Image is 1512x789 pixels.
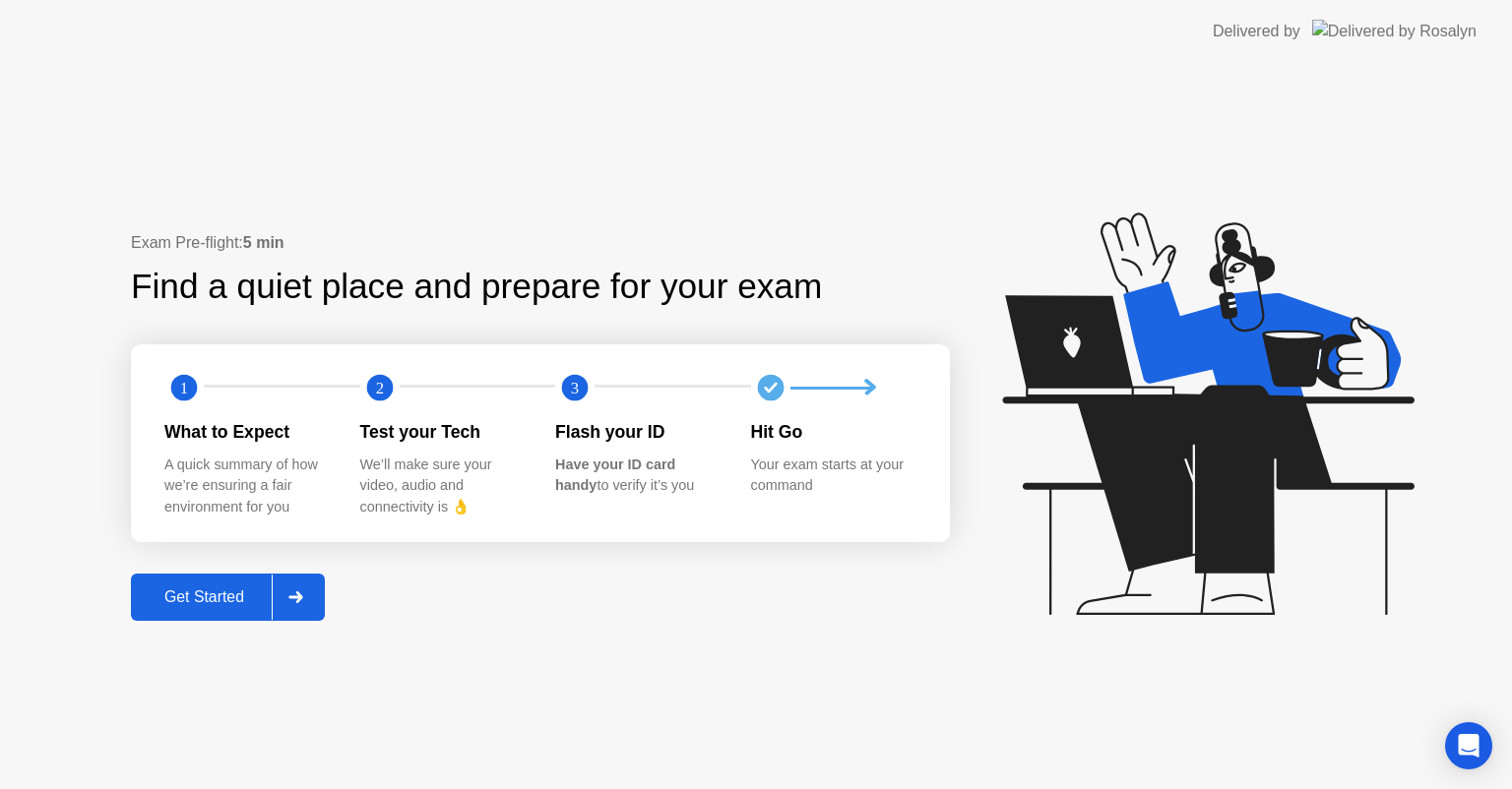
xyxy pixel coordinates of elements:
b: 5 min [243,234,284,251]
div: Exam Pre-flight: [131,231,950,255]
div: Delivered by [1213,20,1300,43]
div: Get Started [137,588,272,606]
text: 1 [180,379,188,397]
text: 2 [375,379,383,397]
div: A quick summary of how we’re ensuring a fair environment for you [164,455,329,518]
div: We’ll make sure your video, audio and connectivity is 👌 [360,455,525,518]
text: 3 [571,379,579,397]
div: Your exam starts at your command [751,455,915,497]
div: Hit Go [751,419,915,445]
img: Delivered by Rosalyn [1312,20,1477,42]
div: Find a quiet place and prepare for your exam [131,261,825,313]
div: Open Intercom Messenger [1445,722,1492,769]
div: What to Expect [164,419,329,445]
div: Flash your ID [555,419,720,445]
button: Get Started [131,574,325,621]
div: Test your Tech [360,419,525,445]
b: Have your ID card handy [555,456,675,494]
div: to verify it’s you [555,455,720,497]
